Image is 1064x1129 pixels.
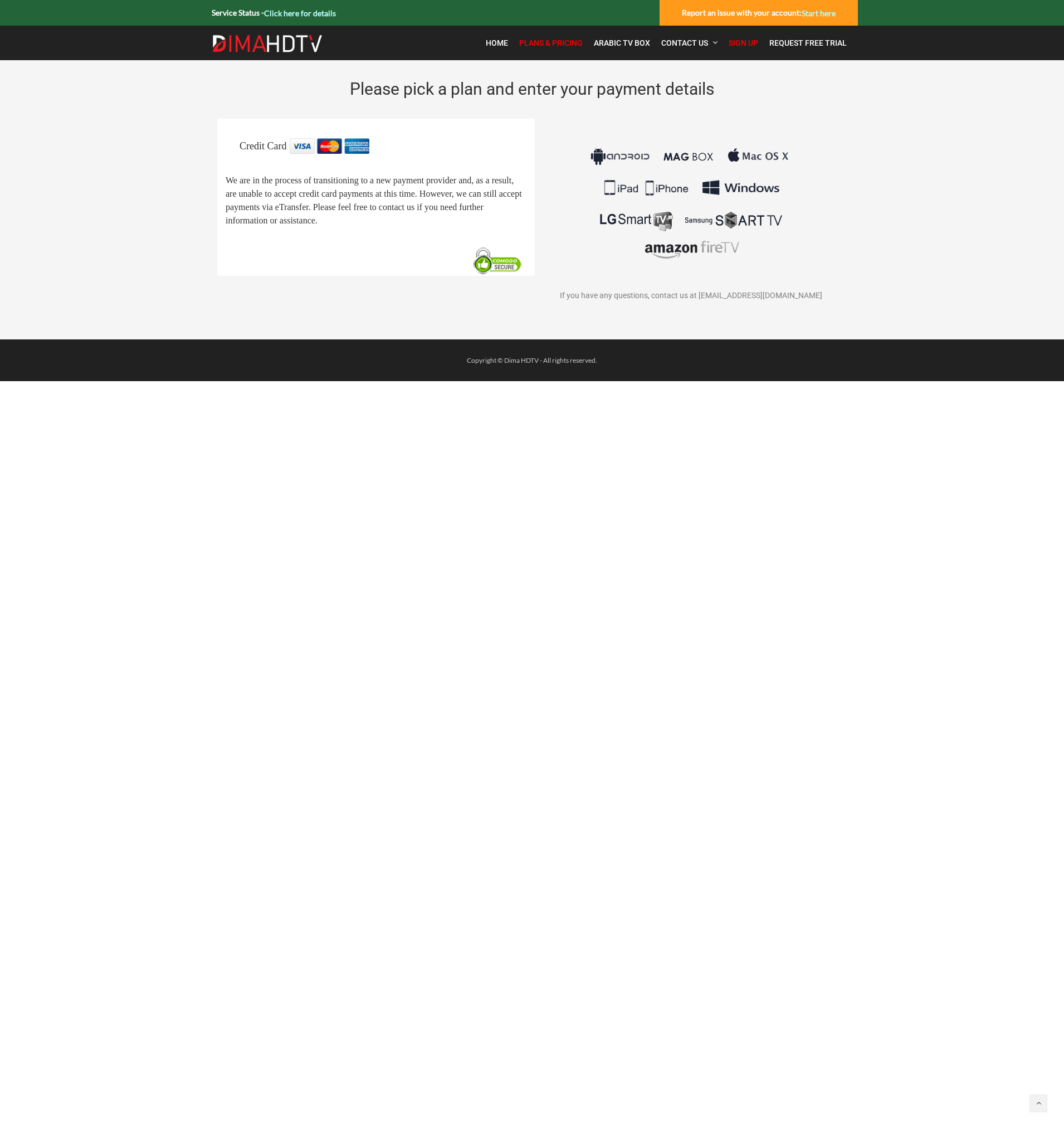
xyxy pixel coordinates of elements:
a: Start here [802,8,836,18]
span: Arabic TV Box [594,38,650,47]
span: Request Free Trial [769,38,847,47]
span: Home [486,38,508,47]
span: Plans & Pricing [519,38,583,47]
a: Request Free Trial [764,31,852,55]
span: Contact Us [661,38,708,47]
span: Sign Up [729,38,758,47]
span: Credit Card [240,140,286,152]
strong: Service Status - [212,8,336,17]
span: If you have any questions, contact us at [EMAIL_ADDRESS][DOMAIN_NAME] [560,291,822,300]
a: Back to top [1029,1094,1047,1112]
a: Sign Up [723,31,764,55]
span: Please pick a plan and enter your payment details [350,79,714,99]
img: Dima HDTV [212,35,323,52]
strong: Report an issue with your account: [682,8,836,17]
a: Contact Us [656,31,723,55]
a: Arabic TV Box [588,31,656,55]
a: Home [480,31,514,55]
a: Click here for details [264,8,336,18]
a: Plans & Pricing [514,31,588,55]
span: We are in the process of transitioning to a new payment provider and, as a result, are unable to ... [226,176,522,226]
div: Copyright © Dima HDTV - All rights reserved. [206,354,858,367]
